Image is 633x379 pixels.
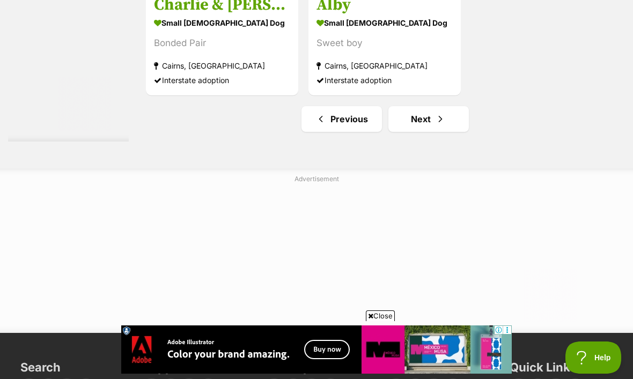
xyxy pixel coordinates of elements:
[301,106,382,132] a: Previous page
[316,73,453,87] div: Interstate adoption
[388,106,469,132] a: Next page
[121,325,512,374] iframe: Advertisement
[316,36,453,50] div: Sweet boy
[154,36,290,50] div: Bonded Pair
[366,310,395,321] span: Close
[154,15,290,31] strong: small [DEMOGRAPHIC_DATA] Dog
[1,1,10,10] img: consumer-privacy-logo.png
[145,106,625,132] nav: Pagination
[565,341,622,374] iframe: Help Scout Beacon - Open
[56,188,577,322] iframe: Advertisement
[154,73,290,87] div: Interstate adoption
[154,58,290,73] strong: Cairns, [GEOGRAPHIC_DATA]
[316,58,453,73] strong: Cairns, [GEOGRAPHIC_DATA]
[316,15,453,31] strong: small [DEMOGRAPHIC_DATA] Dog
